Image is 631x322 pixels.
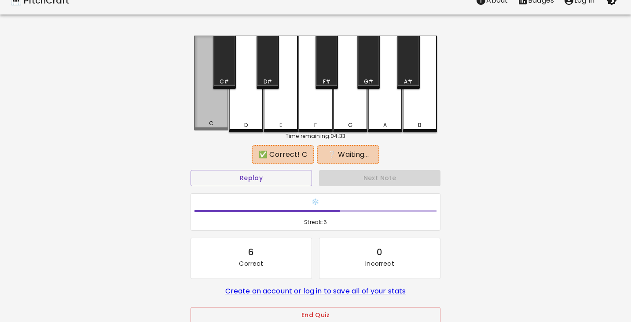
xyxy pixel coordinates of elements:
[383,121,387,129] div: A
[314,121,317,129] div: F
[365,259,394,268] p: Incorrect
[220,78,229,86] div: C#
[279,121,282,129] div: E
[323,78,330,86] div: F#
[404,78,412,86] div: A#
[321,149,375,160] div: ❔ Waiting...
[248,245,254,259] div: 6
[364,78,373,86] div: G#
[194,197,437,207] h6: ❄️
[264,78,272,86] div: D#
[209,119,213,127] div: C
[418,121,422,129] div: B
[191,170,312,186] button: Replay
[194,132,437,140] div: Time remaining: 04:33
[244,121,248,129] div: D
[239,259,263,268] p: Correct
[256,149,310,160] div: ✅ Correct! C
[225,286,406,296] a: Create an account or log in to save all of your stats
[348,121,352,129] div: G
[377,245,382,259] div: 0
[194,218,437,227] span: Streak: 6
